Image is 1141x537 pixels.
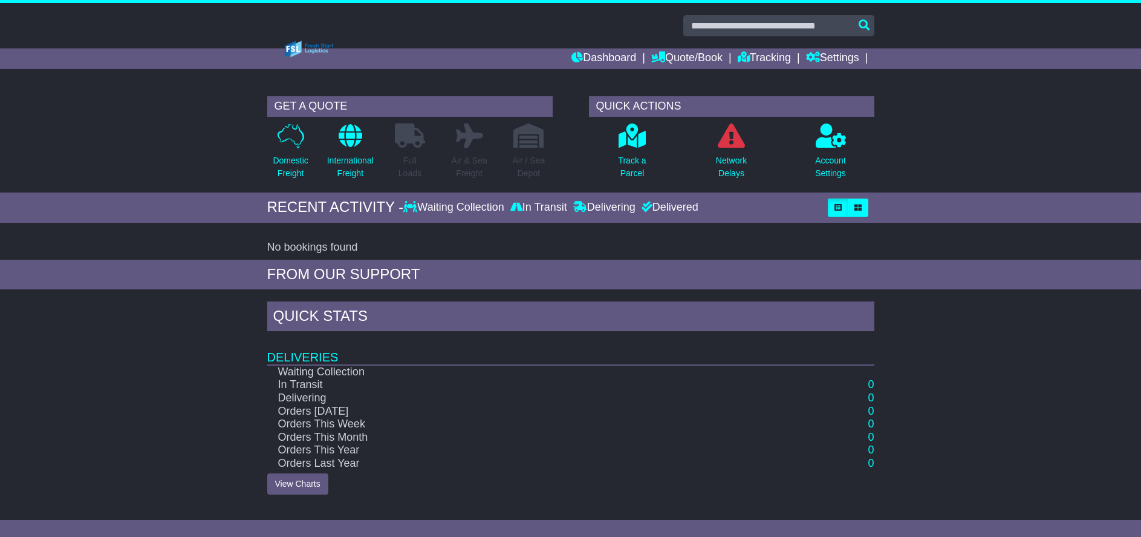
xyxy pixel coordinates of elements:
a: Track aParcel [617,123,646,186]
a: Dashboard [571,48,636,69]
div: Quick Stats [267,301,874,334]
a: 0 [868,457,874,469]
a: Quote/Book [651,48,723,69]
td: In Transit [267,378,787,392]
div: No bookings found [267,241,874,254]
a: InternationalFreight [327,123,374,186]
p: Air & Sea Freight [452,154,487,180]
p: Domestic Freight [273,154,308,180]
a: DomesticFreight [272,123,308,186]
div: Waiting Collection [403,201,507,214]
a: Tracking [738,48,791,69]
div: In Transit [507,201,570,214]
div: GET A QUOTE [267,96,553,117]
a: 0 [868,431,874,443]
td: Orders Last Year [267,457,787,470]
td: Orders This Year [267,444,787,457]
div: FROM OUR SUPPORT [267,266,874,283]
div: Delivered [639,201,698,214]
p: Account Settings [815,154,846,180]
p: Full Loads [395,154,425,180]
a: 0 [868,392,874,404]
a: View Charts [267,473,328,495]
a: 0 [868,444,874,456]
p: Network Delays [716,154,747,180]
p: International Freight [327,154,374,180]
td: Delivering [267,392,787,405]
a: NetworkDelays [715,123,747,186]
td: Orders [DATE] [267,405,787,418]
div: RECENT ACTIVITY - [267,199,404,216]
a: Settings [806,48,859,69]
a: AccountSettings [814,123,847,186]
a: 0 [868,378,874,390]
div: Delivering [570,201,639,214]
td: Deliveries [267,334,874,365]
div: QUICK ACTIONS [589,96,874,117]
a: 0 [868,418,874,430]
td: Orders This Week [267,418,787,431]
td: Waiting Collection [267,365,787,379]
td: Orders This Month [267,431,787,444]
a: 0 [868,405,874,417]
p: Track a Parcel [618,154,646,180]
p: Air / Sea Depot [513,154,545,180]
